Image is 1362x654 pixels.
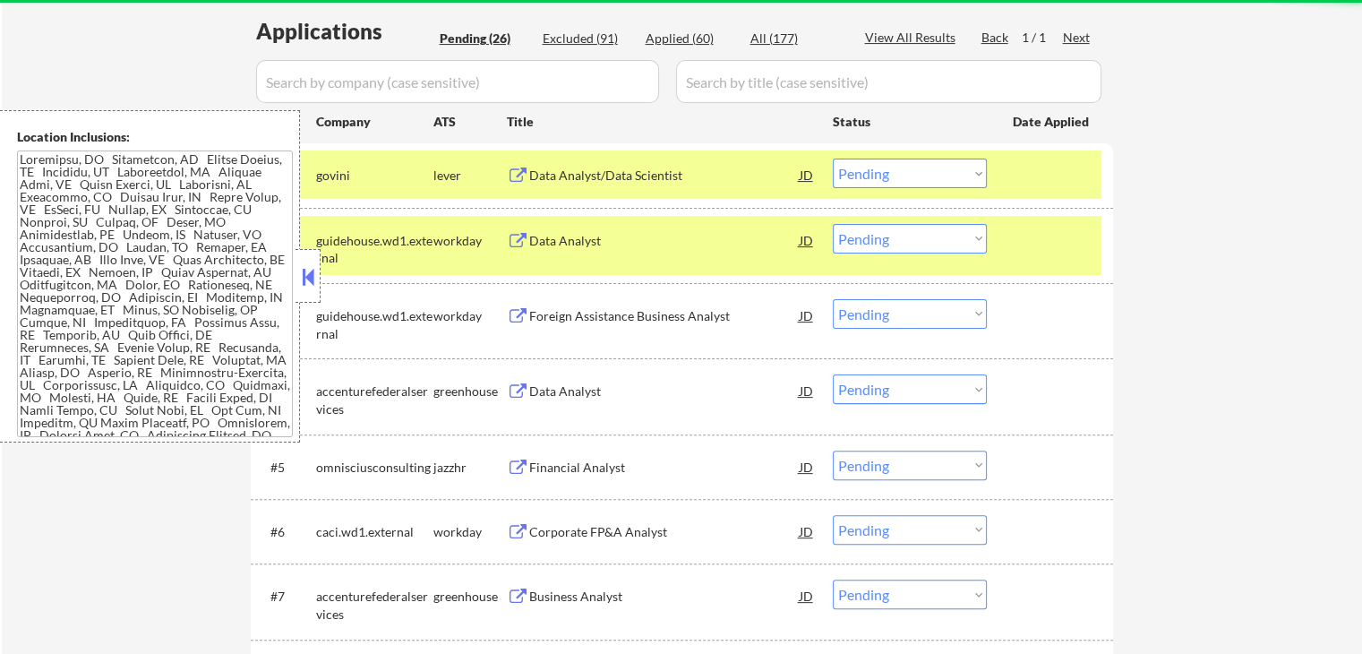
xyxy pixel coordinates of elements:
div: govini [316,167,433,185]
div: Company [316,113,433,131]
div: All (177) [750,30,840,47]
div: Next [1063,29,1092,47]
div: JD [798,299,816,331]
input: Search by company (case sensitive) [256,60,659,103]
div: caci.wd1.external [316,523,433,541]
div: Data Analyst/Data Scientist [529,167,800,185]
div: guidehouse.wd1.external [316,232,433,267]
div: accenturefederalservices [316,383,433,417]
div: 1 / 1 [1022,29,1063,47]
div: Back [981,29,1010,47]
div: #7 [270,588,302,606]
div: guidehouse.wd1.external [316,307,433,342]
div: Applications [256,21,433,42]
div: greenhouse [433,588,507,606]
div: JD [798,374,816,407]
div: lever [433,167,507,185]
div: workday [433,523,507,541]
div: Date Applied [1013,113,1092,131]
div: Data Analyst [529,383,800,400]
div: Pending (26) [440,30,529,47]
div: Foreign Assistance Business Analyst [529,307,800,325]
div: workday [433,307,507,325]
div: Financial Analyst [529,459,800,477]
div: jazzhr [433,459,507,477]
div: Status [833,105,987,137]
div: JD [798,515,816,547]
div: View All Results [865,29,961,47]
div: JD [798,451,816,483]
div: JD [798,580,816,612]
div: #6 [270,523,302,541]
div: omnisciusconsulting [316,459,433,477]
div: Corporate FP&A Analyst [529,523,800,541]
div: Data Analyst [529,232,800,250]
div: Business Analyst [529,588,800,606]
div: JD [798,224,816,256]
div: accenturefederalservices [316,588,433,623]
div: #5 [270,459,302,477]
div: Excluded (91) [543,30,632,47]
div: Location Inclusions: [17,128,293,146]
div: Applied (60) [646,30,735,47]
div: greenhouse [433,383,507,400]
div: JD [798,159,816,191]
input: Search by title (case sensitive) [676,60,1101,103]
div: workday [433,232,507,250]
div: ATS [433,113,507,131]
div: Title [507,113,816,131]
